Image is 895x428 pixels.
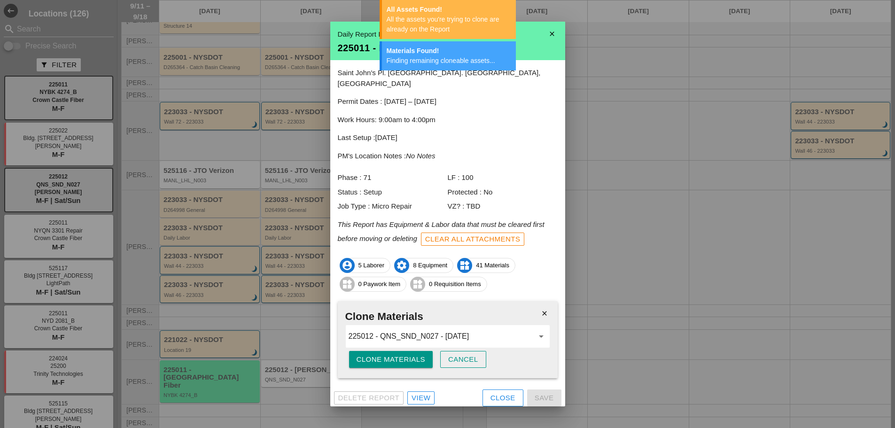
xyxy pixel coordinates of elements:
[345,309,550,325] h2: Clone Materials
[387,15,511,34] div: All the assets you're trying to clone are already on the Report
[340,277,355,292] i: widgets
[411,277,487,292] span: 0 Requisition Items
[338,132,558,143] p: Last Setup :
[387,56,511,66] div: Finding remaining cloneable assets...
[407,391,435,405] a: View
[410,277,425,292] i: widgets
[349,329,534,344] input: Pick Destination Report
[395,258,453,273] span: 8 Equipment
[425,234,521,245] div: Clear All Attachments
[394,258,409,273] i: settings
[349,351,433,368] button: Clone Materials
[457,258,472,273] i: widgets
[387,46,511,56] div: Materials Found!
[338,68,558,89] p: Saint John's Pl. [GEOGRAPHIC_DATA]. [GEOGRAPHIC_DATA], [GEOGRAPHIC_DATA]
[338,151,558,162] p: PM's Location Notes :
[412,393,430,404] div: View
[406,152,436,160] i: No Notes
[357,354,426,365] div: Clone Materials
[338,187,448,198] div: Status : Setup
[483,389,523,406] button: Close
[448,201,558,212] div: VZ? : TBD
[338,96,558,107] p: Permit Dates : [DATE] – [DATE]
[448,354,478,365] div: Cancel
[338,43,558,53] div: 225011 - NYBK 4274_B - [DATE]
[448,172,558,183] div: LF : 100
[338,172,448,183] div: Phase : 71
[448,187,558,198] div: Protected : No
[421,233,525,246] button: Clear All Attachments
[490,393,515,404] div: Close
[543,24,561,43] i: close
[338,201,448,212] div: Job Type : Micro Repair
[338,115,558,125] p: Work Hours: 9:00am to 4:00pm
[338,29,558,40] div: Daily Report Info
[340,258,355,273] i: account_circle
[536,331,547,342] i: arrow_drop_down
[375,133,397,141] span: [DATE]
[340,258,390,273] span: 5 Laborer
[458,258,515,273] span: 41 Materials
[440,351,486,368] button: Cancel
[338,220,545,242] i: This Report has Equipment & Labor data that must be cleared first before moving or deleting
[340,277,406,292] span: 0 Paywork Item
[535,304,554,323] i: close
[387,5,511,15] div: All Assets Found!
